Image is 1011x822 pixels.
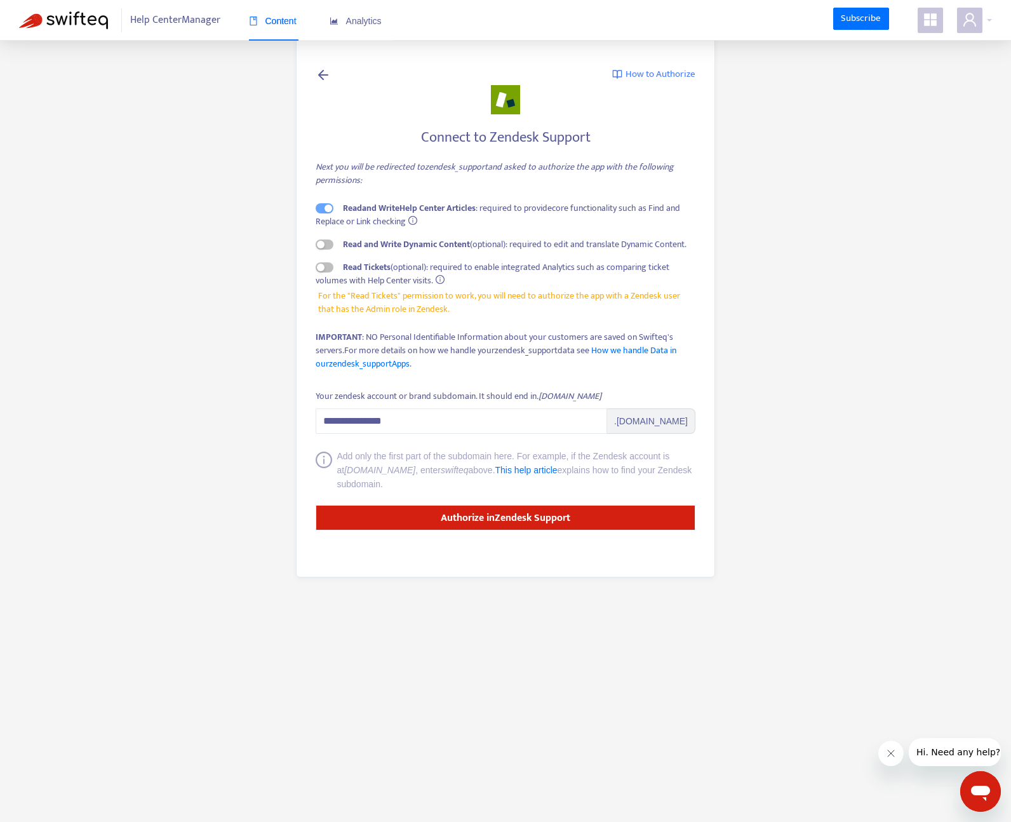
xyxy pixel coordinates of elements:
[962,12,977,27] span: user
[316,343,676,371] span: For more details on how we handle your zendesk_support data see .
[612,69,622,79] img: image-link
[960,771,1001,812] iframe: Button to launch messaging window
[343,237,686,252] span: (optional): required to edit and translate Dynamic Content.
[343,237,470,252] strong: Read and Write Dynamic Content
[491,85,520,114] img: zendesk_support.png
[316,505,695,530] button: Authorize inZendesk Support
[330,17,338,25] span: area-chart
[344,465,415,475] i: [DOMAIN_NAME]
[130,8,220,32] span: Help Center Manager
[316,201,680,229] span: : required to provide core functionality such as Find and Replace or Link checking
[337,449,696,491] div: Add only the first part of the subdomain here. For example, if the Zendesk account is at , enter ...
[343,201,476,215] strong: Read and Write Help Center Articles
[316,159,674,187] i: Next you will be redirected to zendesk_support and asked to authorize the app with the following ...
[316,129,695,146] h4: Connect to Zendesk Support
[316,343,676,371] a: How we handle Data in ourzendesk_supportApps
[923,12,938,27] span: appstore
[626,67,695,82] span: How to Authorize
[316,260,669,288] span: (optional): required to enable integrated Analytics such as comparing ticket volumes with Help Ce...
[441,509,570,527] strong: Authorize in Zendesk Support
[833,8,889,30] a: Subscribe
[343,260,391,274] strong: Read Tickets
[441,465,469,475] i: swifteq
[537,389,601,403] i: .[DOMAIN_NAME]
[408,216,417,225] span: info-circle
[495,465,558,475] a: This help article
[607,408,695,434] span: .[DOMAIN_NAME]
[249,16,297,26] span: Content
[436,275,445,284] span: info-circle
[316,330,362,344] strong: IMPORTANT
[878,741,904,766] iframe: Close message
[318,289,693,316] span: For the "Read Tickets" permission to work, you will need to authorize the app with a Zendesk user...
[316,389,601,403] div: Your zendesk account or brand subdomain. It should end in
[19,11,108,29] img: Swifteq
[316,452,332,491] span: info-circle
[612,67,695,82] a: How to Authorize
[909,738,1001,766] iframe: Message from company
[316,330,695,370] div: : NO Personal Identifiable Information about your customers are saved on Swifteq's servers.
[249,17,258,25] span: book
[330,16,382,26] span: Analytics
